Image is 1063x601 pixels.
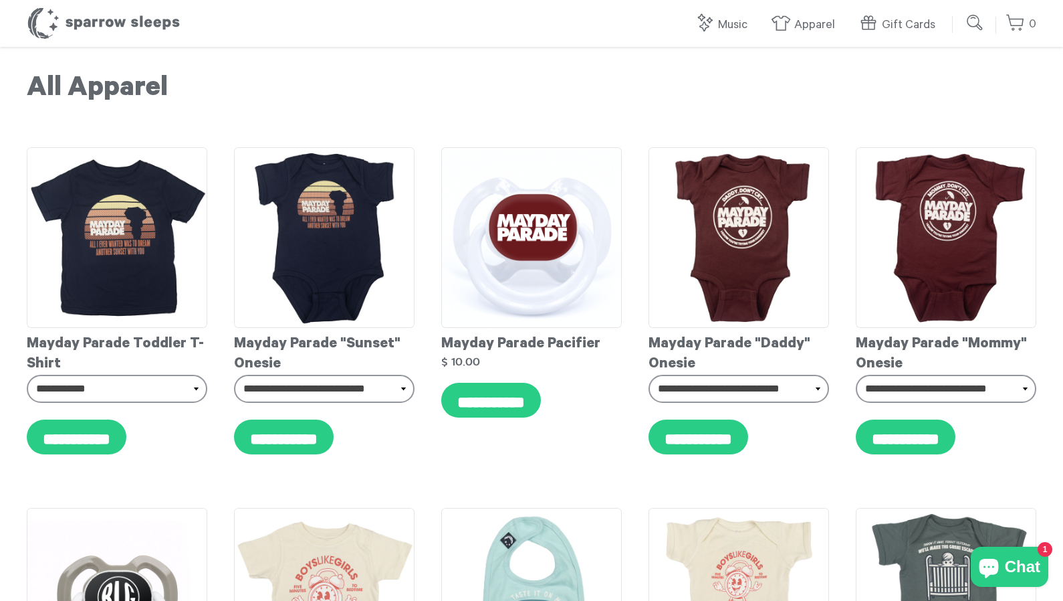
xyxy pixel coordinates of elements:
img: Mayday_Parade_-_Daddy_Onesie_grande.png [648,147,829,328]
div: Mayday Parade "Daddy" Onesie [648,328,829,375]
input: Submit [962,9,989,36]
img: Mayday_Parade_-_Mommy_Onesie_grande.png [856,147,1036,328]
h1: All Apparel [27,74,1036,107]
div: Mayday Parade "Mommy" Onesie [856,328,1036,375]
h1: Sparrow Sleeps [27,7,181,40]
img: MaydayParade-SunsetToddlerT-shirt_grande.png [27,147,207,328]
a: 0 [1006,10,1036,39]
strong: $ 10.00 [441,356,480,367]
inbox-online-store-chat: Shopify online store chat [967,547,1052,590]
div: Mayday Parade Pacifier [441,328,622,355]
img: MaydayParadePacifierMockup_grande.png [441,147,622,328]
div: Mayday Parade "Sunset" Onesie [234,328,415,375]
img: MaydayParade-SunsetOnesie_grande.png [234,147,415,328]
a: Gift Cards [858,11,942,39]
div: Mayday Parade Toddler T-Shirt [27,328,207,375]
a: Music [695,11,754,39]
a: Apparel [771,11,842,39]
